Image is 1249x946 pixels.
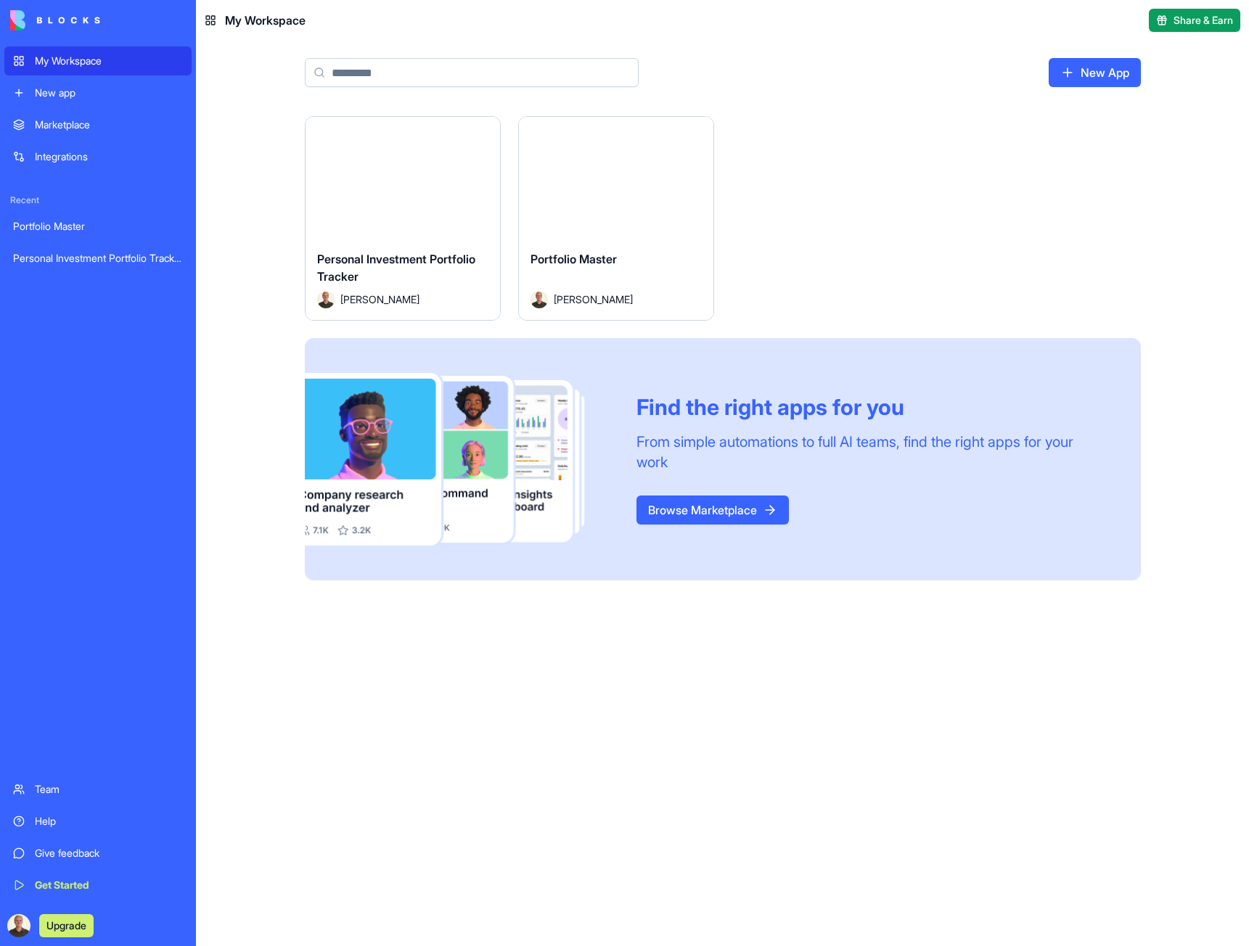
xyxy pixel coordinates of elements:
a: Portfolio Master [4,212,192,241]
span: [PERSON_NAME] [340,292,419,307]
span: Portfolio Master [531,252,617,266]
div: Personal Investment Portfolio Tracker [13,251,183,266]
a: Integrations [4,142,192,171]
a: Upgrade [39,918,94,932]
a: Help [4,807,192,836]
a: Team [4,775,192,804]
a: Browse Marketplace [636,495,789,525]
span: My Workspace [225,12,306,29]
span: Share & Earn [1174,13,1233,28]
a: New App [1049,58,1141,87]
div: Portfolio Master [13,219,183,234]
a: My Workspace [4,46,192,75]
div: Marketplace [35,118,183,132]
button: Share & Earn [1149,9,1240,32]
div: From simple automations to full AI teams, find the right apps for your work [636,432,1106,472]
div: Team [35,782,183,797]
img: ACg8ocJyMo2KohWmyG72QaiNVJrGMK6W4O29Y7BF2X2ihY6HNmXsdpKn=s96-c [7,914,30,937]
div: Get Started [35,878,183,892]
img: Frame_181_egmpey.png [305,373,613,546]
a: New app [4,78,192,107]
span: Personal Investment Portfolio Tracker [317,252,475,284]
a: Personal Investment Portfolio TrackerAvatar[PERSON_NAME] [305,116,501,321]
a: Marketplace [4,110,192,139]
span: Recent [4,194,192,206]
div: My Workspace [35,54,183,68]
a: Portfolio MasterAvatar[PERSON_NAME] [518,116,714,321]
div: Find the right apps for you [636,394,1106,420]
span: [PERSON_NAME] [554,292,633,307]
div: Help [35,814,183,828]
img: Avatar [531,291,548,308]
a: Get Started [4,871,192,900]
div: New app [35,86,183,100]
a: Personal Investment Portfolio Tracker [4,244,192,273]
button: Upgrade [39,914,94,937]
div: Integrations [35,149,183,164]
img: Avatar [317,291,335,308]
a: Give feedback [4,839,192,868]
div: Give feedback [35,846,183,860]
img: logo [10,10,100,30]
